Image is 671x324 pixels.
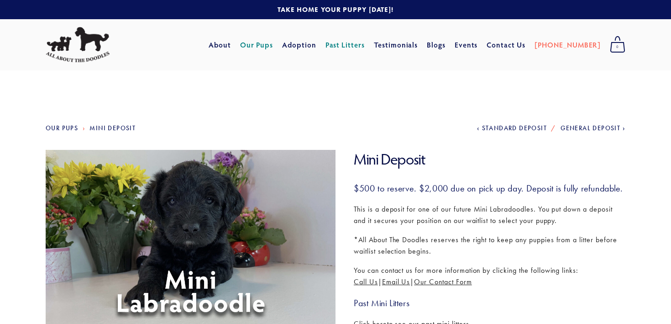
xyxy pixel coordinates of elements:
[354,265,625,288] p: You can contact us for more information by clicking the following links: | |
[282,37,316,53] a: Adoption
[561,124,625,132] a: General Deposit
[610,41,625,53] span: 0
[482,124,547,132] span: Standard Deposit
[354,203,625,227] p: This is a deposit for one of our future Mini Labradoodles. You put down a deposit and it secures ...
[354,297,625,309] h3: Past Mini Litters
[46,124,78,132] a: Our Pups
[354,234,625,257] p: *All About The Doodles reserves the right to keep any puppies from a litter before waitlist selec...
[354,150,625,169] h1: Mini Deposit
[535,37,601,53] a: [PHONE_NUMBER]
[89,124,136,132] a: Mini Deposit
[605,33,630,56] a: 0 items in cart
[209,37,231,53] a: About
[487,37,525,53] a: Contact Us
[477,124,547,132] a: Standard Deposit
[561,124,620,132] span: General Deposit
[414,277,472,286] a: Our Contact Form
[325,40,365,49] a: Past Litters
[427,37,446,53] a: Blogs
[354,277,378,286] a: Call Us
[46,27,110,63] img: All About The Doodles
[240,37,273,53] a: Our Pups
[374,37,418,53] a: Testimonials
[354,182,625,194] h3: $500 to reserve. $2,000 due on pick up day. Deposit is fully refundable.
[382,277,410,286] a: Email Us
[455,37,478,53] a: Events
